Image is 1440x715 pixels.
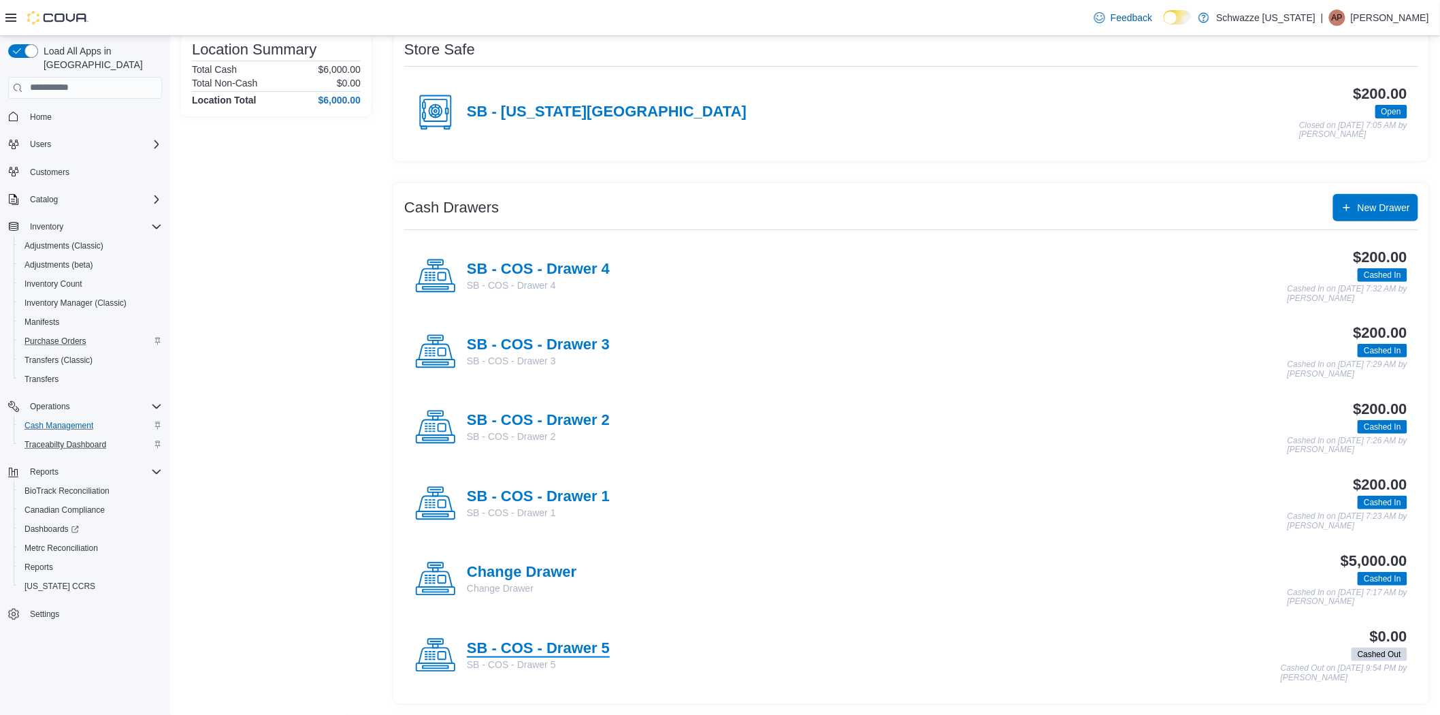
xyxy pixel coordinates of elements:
a: Metrc Reconciliation [19,540,103,556]
button: Users [3,135,167,154]
a: Customers [24,164,75,180]
span: Cashed In [1358,572,1407,586]
span: Catalog [24,191,162,208]
button: Reports [24,464,64,480]
p: Cashed In on [DATE] 7:32 AM by [PERSON_NAME] [1288,285,1407,303]
span: Catalog [30,194,58,205]
span: Metrc Reconciliation [24,543,98,554]
a: Transfers [19,371,64,387]
span: Users [30,139,51,150]
button: Settings [3,604,167,624]
nav: Complex example [8,101,162,660]
span: Canadian Compliance [19,502,162,518]
h4: SB - COS - Drawer 2 [467,412,610,430]
button: Adjustments (beta) [14,255,167,274]
span: Users [24,136,162,153]
h3: Cash Drawers [404,200,499,216]
button: Adjustments (Classic) [14,236,167,255]
span: Operations [24,398,162,415]
span: Customers [30,167,69,178]
span: Transfers (Classic) [24,355,93,366]
span: Settings [24,605,162,622]
span: Metrc Reconciliation [19,540,162,556]
a: Reports [19,559,59,575]
h4: SB - COS - Drawer 3 [467,336,610,354]
h4: Location Total [192,95,257,106]
span: AP [1332,10,1343,26]
span: Manifests [24,317,59,328]
span: Transfers [19,371,162,387]
span: Dashboards [24,524,79,535]
span: Canadian Compliance [24,505,105,515]
a: Adjustments (Classic) [19,238,109,254]
h4: SB - COS - Drawer 5 [467,640,610,658]
button: Reports [3,462,167,481]
a: Cash Management [19,417,99,434]
span: Home [30,112,52,123]
span: Cashed In [1364,269,1401,281]
a: Inventory Count [19,276,88,292]
h3: $200.00 [1354,477,1407,493]
span: BioTrack Reconciliation [19,483,162,499]
span: [US_STATE] CCRS [24,581,95,592]
span: Inventory [24,219,162,235]
a: Canadian Compliance [19,502,110,518]
span: Feedback [1111,11,1152,25]
span: Reports [19,559,162,575]
button: BioTrack Reconciliation [14,481,167,500]
a: Adjustments (beta) [19,257,99,273]
p: Schwazze [US_STATE] [1216,10,1315,26]
span: Reports [30,466,59,477]
h4: $6,000.00 [318,95,361,106]
a: Home [24,109,57,125]
button: Reports [14,558,167,577]
span: Cashed In [1358,496,1407,509]
h3: $0.00 [1370,629,1407,645]
p: Closed on [DATE] 7:05 AM by [PERSON_NAME] [1299,121,1407,140]
span: Dashboards [19,521,162,537]
button: Inventory Count [14,274,167,293]
span: Washington CCRS [19,578,162,594]
h3: $5,000.00 [1341,553,1407,569]
button: Transfers [14,370,167,389]
span: Traceabilty Dashboard [24,439,106,450]
span: Inventory Manager (Classic) [19,295,162,311]
h3: $200.00 [1354,249,1407,266]
span: Inventory Count [19,276,162,292]
span: Cashed In [1358,268,1407,282]
p: SB - COS - Drawer 5 [467,658,610,671]
button: Users [24,136,56,153]
span: Purchase Orders [24,336,86,347]
h6: Total Cash [192,64,237,75]
p: Cashed In on [DATE] 7:26 AM by [PERSON_NAME] [1288,436,1407,455]
span: Open [1375,105,1407,118]
span: Cash Management [19,417,162,434]
h4: SB - COS - Drawer 1 [467,488,610,506]
span: Purchase Orders [19,333,162,349]
a: Manifests [19,314,65,330]
button: Catalog [3,190,167,209]
button: Home [3,107,167,127]
span: Cashed Out [1352,648,1407,661]
span: Traceabilty Dashboard [19,436,162,453]
span: Adjustments (Classic) [19,238,162,254]
span: Transfers [24,374,59,385]
button: Cash Management [14,416,167,435]
span: Load All Apps in [GEOGRAPHIC_DATA] [38,44,162,71]
h6: Total Non-Cash [192,78,258,89]
span: Inventory [30,221,63,232]
span: Adjustments (Classic) [24,240,103,251]
span: New Drawer [1358,201,1410,214]
h3: Location Summary [192,42,316,58]
span: Cashed In [1358,420,1407,434]
span: Cashed In [1364,421,1401,433]
h4: Change Drawer [467,564,576,582]
a: Dashboards [19,521,84,537]
h3: Store Safe [404,42,475,58]
h3: $200.00 [1354,86,1407,102]
button: Inventory Manager (Classic) [14,293,167,313]
span: Cash Management [24,420,93,431]
span: Adjustments (beta) [24,259,93,270]
span: Cashed In [1364,345,1401,357]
